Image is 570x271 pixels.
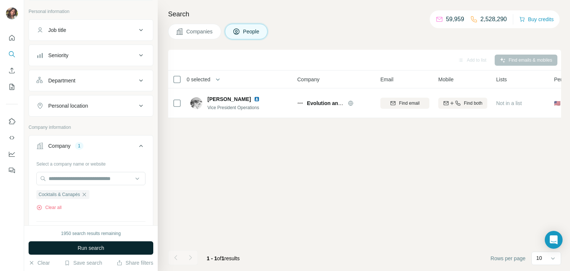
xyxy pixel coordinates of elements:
button: Use Surfe API [6,131,18,144]
button: Feedback [6,164,18,177]
p: Company information [29,124,153,131]
button: Buy credits [519,14,554,25]
span: Not in a list [496,100,522,106]
button: Clear [29,259,50,267]
button: Job title [29,21,153,39]
button: Enrich CSV [6,64,18,77]
span: 1 - 1 [207,255,217,261]
span: 🇺🇸 [554,99,560,107]
div: Select a company name or website [36,158,145,167]
div: 1950 search results remaining [61,230,121,237]
div: Personal location [48,102,88,110]
button: Search [6,48,18,61]
span: results [207,255,240,261]
img: Avatar [190,97,202,109]
span: Find email [399,100,419,107]
span: People [243,28,260,35]
button: Clear all [36,204,62,211]
img: Logo of Evolution and Creation [297,100,303,106]
button: Find email [380,98,429,109]
p: 2,528,290 [481,15,507,24]
span: [PERSON_NAME] [207,95,251,103]
span: Find both [464,100,482,107]
div: Open Intercom Messenger [545,231,563,249]
div: 1 [75,143,83,149]
div: Company [48,142,71,150]
button: Use Surfe on LinkedIn [6,115,18,128]
img: Avatar [6,7,18,19]
button: Share filters [117,259,153,267]
button: My lists [6,80,18,94]
button: Quick start [6,31,18,45]
span: Cocktails & Canapés [39,191,80,198]
span: Vice President Operations [207,105,259,110]
button: Seniority [29,46,153,64]
button: Company1 [29,137,153,158]
span: Run search [78,244,104,252]
p: 59,959 [446,15,464,24]
button: Department [29,72,153,89]
span: 0 selected [187,76,210,83]
div: Job title [48,26,66,34]
div: Department [48,77,75,84]
img: LinkedIn logo [254,96,260,102]
span: Lists [496,76,507,83]
button: Find both [438,98,487,109]
span: Evolution and Creation [307,100,364,106]
p: Personal information [29,8,153,15]
span: Email [380,76,393,83]
span: of [217,255,222,261]
div: Seniority [48,52,68,59]
p: 10 [536,254,542,262]
button: Personal location [29,97,153,115]
span: Company [297,76,320,83]
button: Dashboard [6,147,18,161]
button: Save search [64,259,102,267]
button: Run search [29,241,153,255]
span: Rows per page [491,255,525,262]
h4: Search [168,9,561,19]
span: 1 [222,255,225,261]
span: Mobile [438,76,453,83]
span: Companies [186,28,213,35]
